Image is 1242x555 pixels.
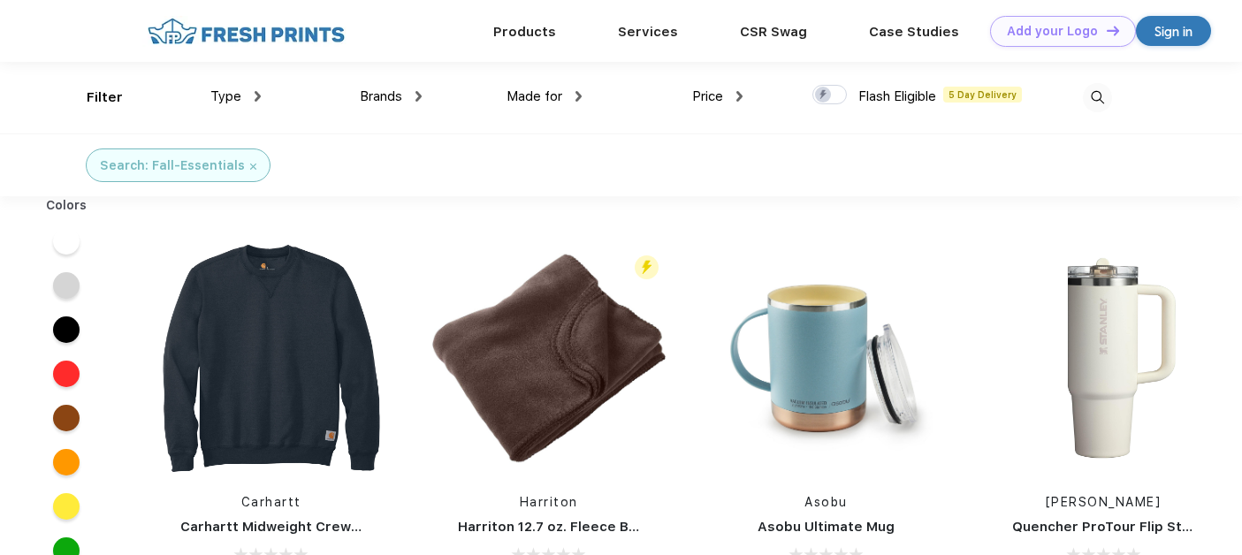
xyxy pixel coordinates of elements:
div: Search: Fall-Essentials [100,156,245,175]
img: func=resize&h=266 [431,240,667,475]
a: Products [493,24,556,40]
img: dropdown.png [255,91,261,102]
span: Flash Eligible [858,88,936,104]
div: Add your Logo [1007,24,1098,39]
img: func=resize&h=266 [154,240,389,475]
img: dropdown.png [575,91,582,102]
img: fo%20logo%202.webp [142,16,350,47]
img: desktop_search.svg [1083,83,1112,112]
img: dropdown.png [736,91,743,102]
a: [PERSON_NAME] [1046,495,1162,509]
a: Carhartt [241,495,301,509]
img: func=resize&h=266 [986,240,1221,475]
a: Harriton 12.7 oz. Fleece Blanket [458,519,671,535]
span: 5 Day Delivery [943,87,1022,103]
div: Sign in [1154,21,1192,42]
img: filter_cancel.svg [250,163,256,170]
a: Asobu Ultimate Mug [758,519,895,535]
span: Type [210,88,241,104]
img: dropdown.png [415,91,422,102]
img: DT [1107,26,1119,35]
img: flash_active_toggle.svg [635,255,659,279]
div: Filter [87,87,123,108]
div: Colors [33,196,101,215]
span: Made for [507,88,562,104]
a: Asobu [804,495,848,509]
a: Carhartt Midweight Crewneck Sweatshirt [180,519,461,535]
img: func=resize&h=266 [708,240,943,475]
span: Brands [360,88,402,104]
span: Price [692,88,723,104]
a: Sign in [1136,16,1211,46]
a: Harriton [520,495,578,509]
